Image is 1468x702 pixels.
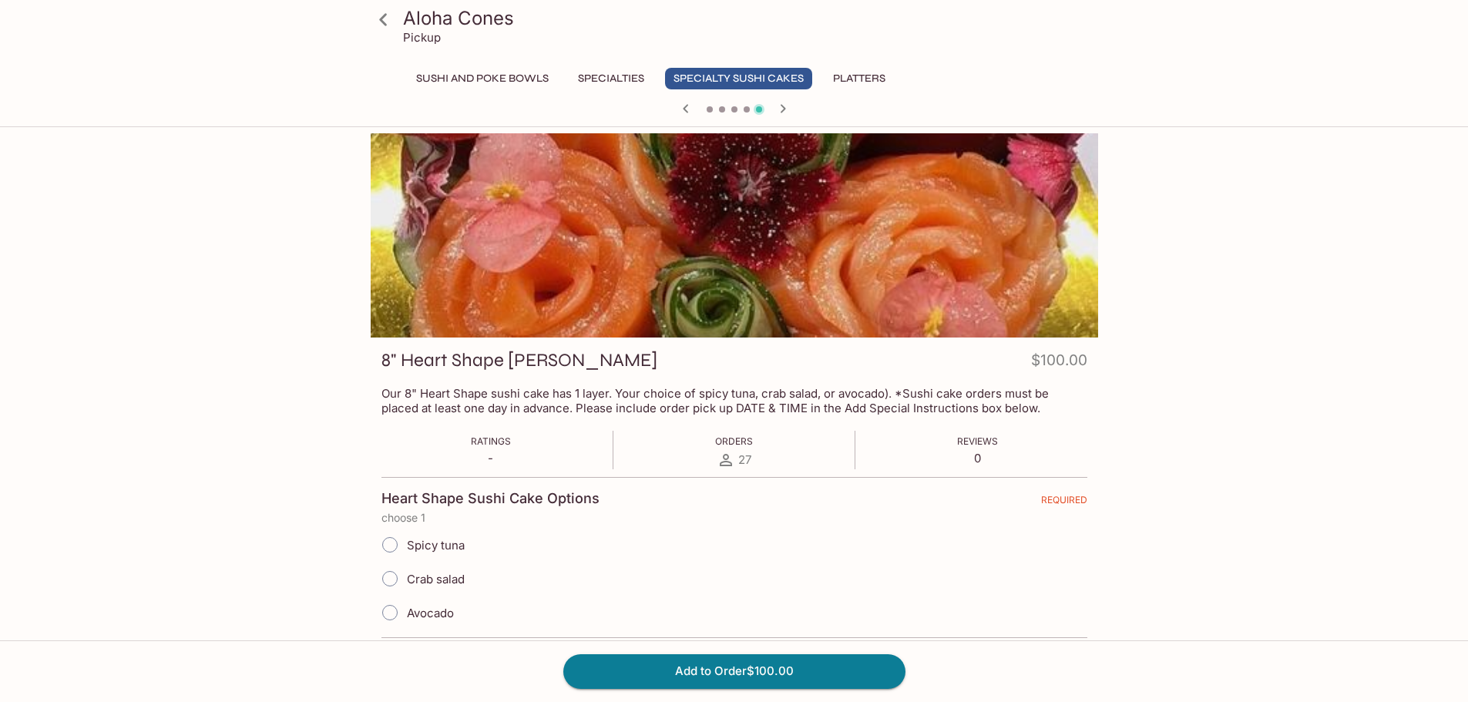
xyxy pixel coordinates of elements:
p: 0 [957,451,998,465]
button: Specialties [569,68,653,89]
span: 27 [738,452,751,467]
h4: $100.00 [1031,348,1087,378]
span: REQUIRED [1041,494,1087,512]
h3: 8" Heart Shape [PERSON_NAME] [381,348,657,372]
span: Avocado [407,606,454,620]
h4: Heart Shape Sushi Cake Options [381,490,600,507]
span: Spicy tuna [407,538,465,553]
span: Ratings [471,435,511,447]
div: 8" Heart Shape Sushi Cake [371,133,1098,338]
h3: Aloha Cones [403,6,1092,30]
p: - [471,451,511,465]
span: Orders [715,435,753,447]
p: Pickup [403,30,441,45]
p: Our 8" Heart Shape sushi cake has 1 layer. Your choice of spicy tuna, crab salad, or avocado). *S... [381,386,1087,415]
span: Crab salad [407,572,465,586]
button: Sushi and Poke Bowls [408,68,557,89]
button: Platters [825,68,894,89]
button: Specialty Sushi Cakes [665,68,812,89]
button: Add to Order$100.00 [563,654,905,688]
span: Reviews [957,435,998,447]
p: choose 1 [381,512,1087,524]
